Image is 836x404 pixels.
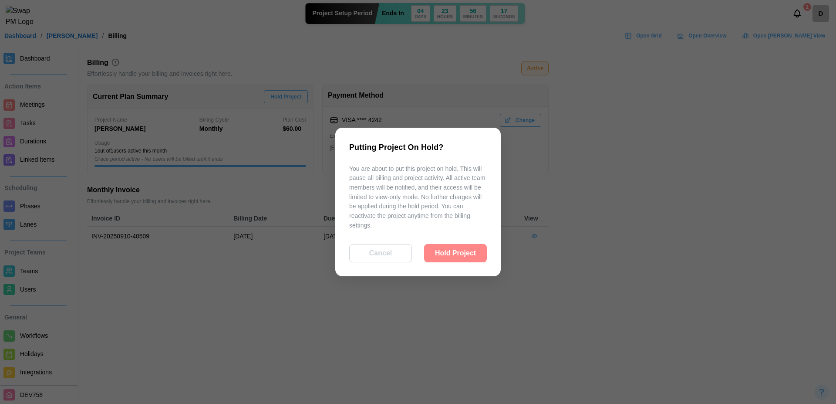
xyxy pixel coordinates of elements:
span: Cancel [369,244,392,262]
button: Cancel [349,244,412,262]
div: Putting Project On Hold? [349,142,487,154]
div: You are about to put this project on hold. This will pause all billing and project activity. All ... [349,164,487,231]
button: Hold Project [424,244,487,262]
span: Hold Project [435,244,476,262]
